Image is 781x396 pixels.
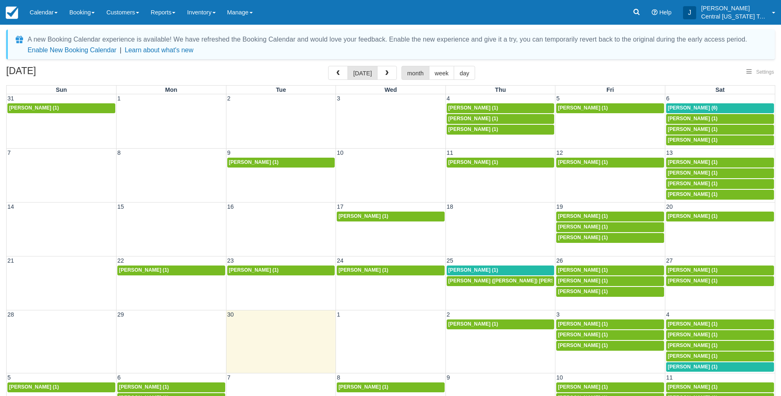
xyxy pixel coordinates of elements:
[495,86,506,93] span: Thu
[556,287,664,297] a: [PERSON_NAME] (1)
[666,330,774,340] a: [PERSON_NAME] (1)
[227,158,335,168] a: [PERSON_NAME] (1)
[336,311,341,318] span: 1
[448,278,589,284] span: [PERSON_NAME] ([PERSON_NAME]) [PERSON_NAME] (1)
[6,7,18,19] img: checkfront-main-nav-mini-logo.png
[666,135,774,145] a: [PERSON_NAME] (1)
[668,181,718,186] span: [PERSON_NAME] (1)
[558,342,608,348] span: [PERSON_NAME] (1)
[227,266,335,275] a: [PERSON_NAME] (1)
[120,47,121,54] span: |
[28,35,747,44] div: A new Booking Calendar experience is available! We have refreshed the Booking Calendar and would ...
[226,203,235,210] span: 16
[448,105,498,111] span: [PERSON_NAME] (1)
[226,257,235,264] span: 23
[117,311,125,318] span: 29
[558,105,608,111] span: [PERSON_NAME] (1)
[555,257,564,264] span: 26
[448,126,498,132] span: [PERSON_NAME] (1)
[446,95,451,102] span: 4
[337,382,445,392] a: [PERSON_NAME] (1)
[558,321,608,327] span: [PERSON_NAME] (1)
[447,103,555,113] a: [PERSON_NAME] (1)
[556,276,664,286] a: [PERSON_NAME] (1)
[7,103,115,113] a: [PERSON_NAME] (1)
[429,66,455,80] button: week
[556,330,664,340] a: [PERSON_NAME] (1)
[446,203,454,210] span: 18
[668,191,718,197] span: [PERSON_NAME] (1)
[336,257,344,264] span: 24
[668,353,718,359] span: [PERSON_NAME] (1)
[7,382,115,392] a: [PERSON_NAME] (1)
[666,103,774,113] a: [PERSON_NAME] (6)
[668,105,718,111] span: [PERSON_NAME] (6)
[7,203,15,210] span: 14
[555,149,564,156] span: 12
[337,266,445,275] a: [PERSON_NAME] (1)
[7,149,12,156] span: 7
[117,266,225,275] a: [PERSON_NAME] (1)
[119,267,169,273] span: [PERSON_NAME] (1)
[7,257,15,264] span: 21
[556,222,664,232] a: [PERSON_NAME] (1)
[226,311,235,318] span: 30
[665,374,674,381] span: 11
[556,341,664,351] a: [PERSON_NAME] (1)
[7,311,15,318] span: 28
[606,86,614,93] span: Fri
[666,341,774,351] a: [PERSON_NAME] (1)
[385,86,397,93] span: Wed
[226,374,231,381] span: 7
[401,66,429,80] button: month
[446,311,451,318] span: 2
[556,212,664,221] a: [PERSON_NAME] (1)
[665,311,670,318] span: 4
[701,4,767,12] p: [PERSON_NAME]
[125,47,194,54] a: Learn about what's new
[448,267,498,273] span: [PERSON_NAME] (1)
[666,382,774,392] a: [PERSON_NAME] (1)
[666,125,774,135] a: [PERSON_NAME] (1)
[447,114,555,124] a: [PERSON_NAME] (1)
[347,66,378,80] button: [DATE]
[716,86,725,93] span: Sat
[668,364,718,370] span: [PERSON_NAME] (1)
[336,203,344,210] span: 17
[276,86,286,93] span: Tue
[117,203,125,210] span: 15
[448,116,498,121] span: [PERSON_NAME] (1)
[337,212,445,221] a: [PERSON_NAME] (1)
[665,149,674,156] span: 13
[666,266,774,275] a: [PERSON_NAME] (1)
[558,289,608,294] span: [PERSON_NAME] (1)
[666,190,774,200] a: [PERSON_NAME] (1)
[447,319,555,329] a: [PERSON_NAME] (1)
[9,105,59,111] span: [PERSON_NAME] (1)
[668,116,718,121] span: [PERSON_NAME] (1)
[56,86,67,93] span: Sun
[741,66,779,78] button: Settings
[28,46,117,54] button: Enable New Booking Calendar
[558,384,608,390] span: [PERSON_NAME] (1)
[338,267,388,273] span: [PERSON_NAME] (1)
[119,384,169,390] span: [PERSON_NAME] (1)
[556,319,664,329] a: [PERSON_NAME] (1)
[666,158,774,168] a: [PERSON_NAME] (1)
[336,149,344,156] span: 10
[338,213,388,219] span: [PERSON_NAME] (1)
[336,95,341,102] span: 3
[446,374,451,381] span: 9
[668,384,718,390] span: [PERSON_NAME] (1)
[668,137,718,143] span: [PERSON_NAME] (1)
[556,382,664,392] a: [PERSON_NAME] (1)
[117,382,225,392] a: [PERSON_NAME] (1)
[338,384,388,390] span: [PERSON_NAME] (1)
[556,103,664,113] a: [PERSON_NAME] (1)
[165,86,177,93] span: Mon
[558,235,608,240] span: [PERSON_NAME] (1)
[556,233,664,243] a: [PERSON_NAME] (1)
[666,352,774,361] a: [PERSON_NAME] (1)
[668,332,718,338] span: [PERSON_NAME] (1)
[9,384,59,390] span: [PERSON_NAME] (1)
